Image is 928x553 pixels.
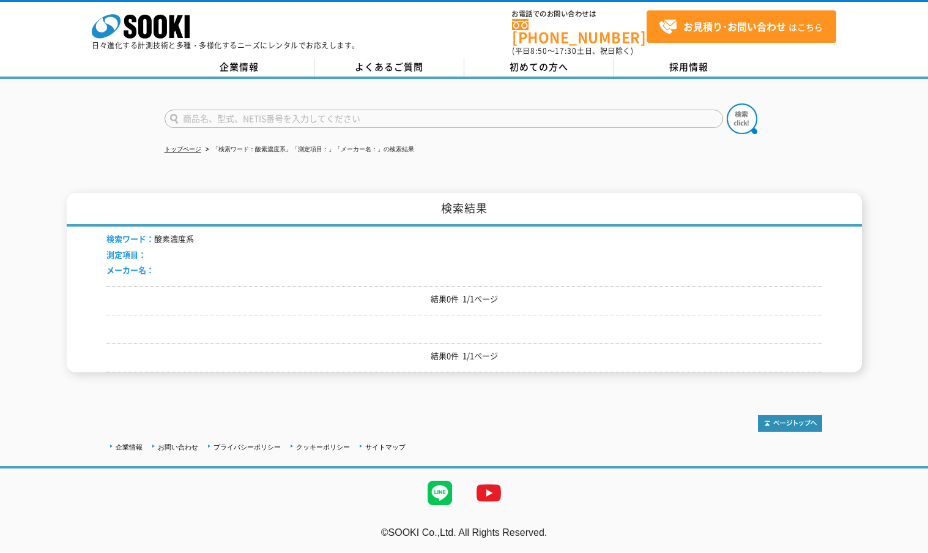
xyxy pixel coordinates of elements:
[512,19,647,44] a: [PHONE_NUMBER]
[106,249,146,260] span: 測定項目：
[106,350,822,363] p: 結果0件 1/1ページ
[116,443,143,451] a: 企業情報
[165,58,314,77] a: 企業情報
[512,10,647,18] span: お電話でのお問い合わせは
[165,110,723,128] input: 商品名、型式、NETIS番号を入力してください
[106,233,154,244] span: 検索ワード：
[365,443,406,451] a: サイトマップ
[727,103,757,134] img: btn_search.png
[881,540,928,550] a: テストMail
[415,468,464,517] img: LINE
[647,10,836,43] a: お見積り･お問い合わせはこちら
[758,415,822,432] img: トップページへ
[464,468,513,517] img: YouTube
[296,443,350,451] a: クッキーポリシー
[464,58,614,77] a: 初めての方へ
[683,19,786,34] strong: お見積り･お問い合わせ
[213,443,281,451] a: プライバシーポリシー
[203,143,414,156] li: 「検索ワード：酸素濃度系」「測定項目：」「メーカー名：」の検索結果
[510,60,568,73] span: 初めての方へ
[530,45,548,56] span: 8:50
[106,264,154,276] span: メーカー名：
[614,58,764,77] a: 採用情報
[512,45,633,56] span: (平日 ～ 土日、祝日除く)
[158,443,198,451] a: お問い合わせ
[165,146,201,152] a: トップページ
[314,58,464,77] a: よくあるご質問
[106,293,822,306] p: 結果0件 1/1ページ
[67,193,862,227] h1: 検索結果
[659,18,823,36] span: はこちら
[92,42,360,49] p: 日々進化する計測技術と多種・多様化するニーズにレンタルでお応えします。
[106,233,194,246] li: 酸素濃度系
[555,45,577,56] span: 17:30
